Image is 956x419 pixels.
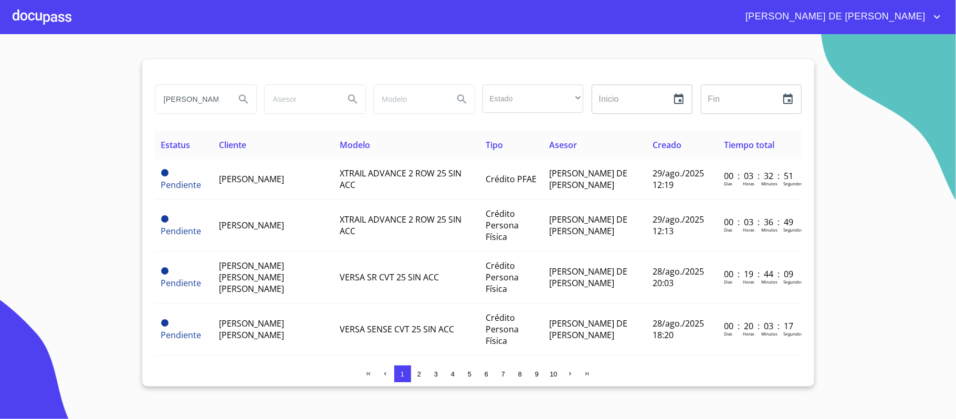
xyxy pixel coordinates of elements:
[161,215,169,223] span: Pendiente
[374,85,445,113] input: search
[340,271,439,283] span: VERSA SR CVT 25 SIN ACC
[761,279,778,285] p: Minutos
[761,227,778,233] p: Minutos
[724,268,795,280] p: 00 : 19 : 44 : 09
[161,277,202,289] span: Pendiente
[265,85,336,113] input: search
[783,279,803,285] p: Segundos
[549,266,627,289] span: [PERSON_NAME] DE [PERSON_NAME]
[738,8,931,25] span: [PERSON_NAME] DE [PERSON_NAME]
[486,139,503,151] span: Tipo
[219,139,246,151] span: Cliente
[411,365,428,382] button: 2
[478,365,495,382] button: 6
[724,170,795,182] p: 00 : 03 : 32 : 51
[724,227,732,233] p: Dias
[219,318,284,341] span: [PERSON_NAME] [PERSON_NAME]
[653,318,704,341] span: 28/ago./2025 18:20
[743,181,754,186] p: Horas
[445,365,461,382] button: 4
[518,370,522,378] span: 8
[461,365,478,382] button: 5
[549,318,627,341] span: [PERSON_NAME] DE [PERSON_NAME]
[340,167,461,191] span: XTRAIL ADVANCE 2 ROW 25 SIN ACC
[761,331,778,337] p: Minutos
[783,331,803,337] p: Segundos
[485,370,488,378] span: 6
[486,312,519,347] span: Crédito Persona Física
[340,87,365,112] button: Search
[340,214,461,237] span: XTRAIL ADVANCE 2 ROW 25 SIN ACC
[161,267,169,275] span: Pendiente
[231,87,256,112] button: Search
[653,167,704,191] span: 29/ago./2025 12:19
[724,139,774,151] span: Tiempo total
[783,181,803,186] p: Segundos
[529,365,545,382] button: 9
[512,365,529,382] button: 8
[161,169,169,176] span: Pendiente
[486,173,537,185] span: Crédito PFAE
[417,370,421,378] span: 2
[545,365,562,382] button: 10
[155,85,227,113] input: search
[549,214,627,237] span: [PERSON_NAME] DE [PERSON_NAME]
[653,214,704,237] span: 29/ago./2025 12:13
[161,319,169,327] span: Pendiente
[468,370,471,378] span: 5
[451,370,455,378] span: 4
[219,173,284,185] span: [PERSON_NAME]
[550,370,557,378] span: 10
[340,323,454,335] span: VERSA SENSE CVT 25 SIN ACC
[219,219,284,231] span: [PERSON_NAME]
[401,370,404,378] span: 1
[428,365,445,382] button: 3
[724,331,732,337] p: Dias
[482,85,583,113] div: ​
[219,260,284,295] span: [PERSON_NAME] [PERSON_NAME] [PERSON_NAME]
[724,320,795,332] p: 00 : 20 : 03 : 17
[783,227,803,233] p: Segundos
[434,370,438,378] span: 3
[761,181,778,186] p: Minutos
[161,179,202,191] span: Pendiente
[738,8,943,25] button: account of current user
[743,331,754,337] p: Horas
[724,279,732,285] p: Dias
[743,279,754,285] p: Horas
[161,329,202,341] span: Pendiente
[549,167,627,191] span: [PERSON_NAME] DE [PERSON_NAME]
[394,365,411,382] button: 1
[549,139,577,151] span: Asesor
[501,370,505,378] span: 7
[449,87,475,112] button: Search
[486,260,519,295] span: Crédito Persona Física
[653,266,704,289] span: 28/ago./2025 20:03
[724,216,795,228] p: 00 : 03 : 36 : 49
[486,208,519,243] span: Crédito Persona Física
[535,370,539,378] span: 9
[161,139,191,151] span: Estatus
[743,227,754,233] p: Horas
[653,139,681,151] span: Creado
[340,139,370,151] span: Modelo
[161,225,202,237] span: Pendiente
[495,365,512,382] button: 7
[724,181,732,186] p: Dias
